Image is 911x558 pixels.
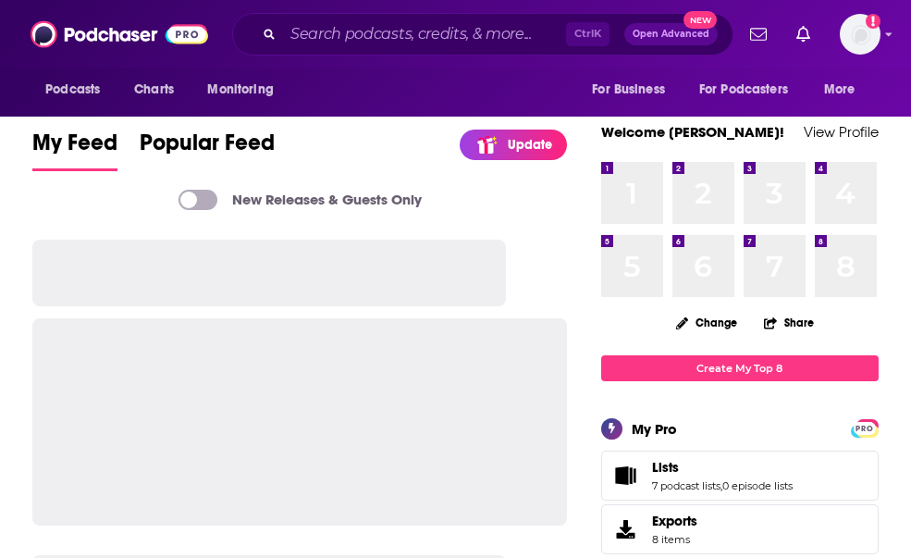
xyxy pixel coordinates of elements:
[134,77,174,103] span: Charts
[601,355,879,380] a: Create My Top 8
[579,72,688,107] button: open menu
[866,14,880,29] svg: Add a profile image
[722,479,793,492] a: 0 episode lists
[840,14,880,55] span: Logged in as kkneafsey
[608,516,645,542] span: Exports
[652,459,679,476] span: Lists
[32,72,124,107] button: open menu
[840,14,880,55] img: User Profile
[652,533,697,546] span: 8 items
[804,123,879,141] a: View Profile
[592,77,665,103] span: For Business
[207,77,273,103] span: Monitoring
[720,479,722,492] span: ,
[811,72,879,107] button: open menu
[624,23,718,45] button: Open AdvancedNew
[652,513,697,529] span: Exports
[854,420,876,434] a: PRO
[460,130,567,160] a: Update
[699,77,788,103] span: For Podcasters
[608,463,645,489] a: Lists
[840,14,880,55] button: Show profile menu
[122,72,185,107] a: Charts
[566,22,609,46] span: Ctrl K
[32,129,117,167] span: My Feed
[763,304,815,341] button: Share
[31,17,208,52] img: Podchaser - Follow, Share and Rate Podcasts
[789,19,818,50] a: Show notifications dropdown
[232,13,733,56] div: Search podcasts, credits, & more...
[194,72,297,107] button: open menu
[140,129,275,171] a: Popular Feed
[179,190,422,210] a: New Releases & Guests Only
[508,137,552,153] p: Update
[140,129,275,167] span: Popular Feed
[854,422,876,436] span: PRO
[687,72,815,107] button: open menu
[824,77,856,103] span: More
[632,420,677,438] div: My Pro
[32,129,117,171] a: My Feed
[665,311,748,334] button: Change
[652,479,720,492] a: 7 podcast lists
[633,30,709,39] span: Open Advanced
[601,451,879,501] span: Lists
[683,11,717,29] span: New
[283,19,566,49] input: Search podcasts, credits, & more...
[652,459,793,476] a: Lists
[743,19,774,50] a: Show notifications dropdown
[601,504,879,554] a: Exports
[45,77,100,103] span: Podcasts
[601,123,784,141] a: Welcome [PERSON_NAME]!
